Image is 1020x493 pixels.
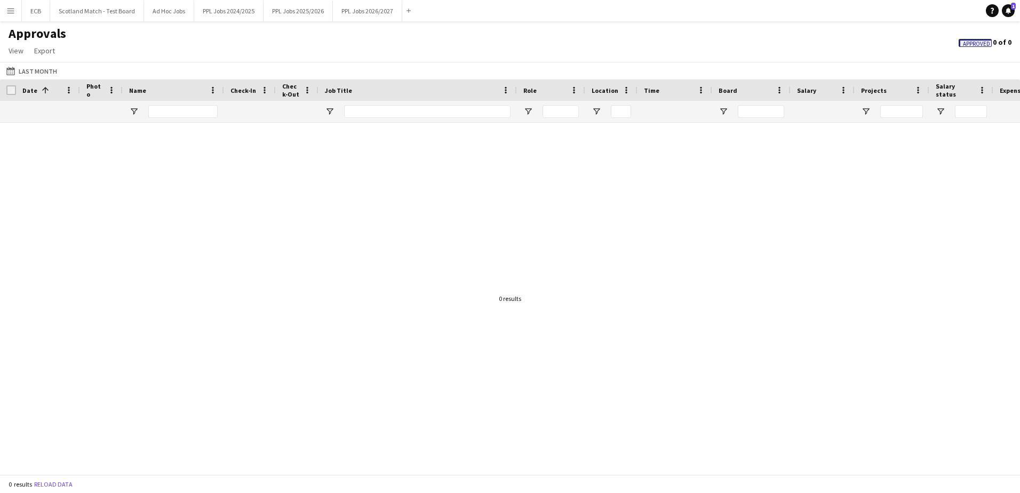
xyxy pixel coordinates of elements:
span: Photo [86,82,103,98]
input: Role Filter Input [543,105,579,118]
span: Export [34,46,55,55]
a: Export [30,44,59,58]
button: PPL Jobs 2026/2027 [333,1,402,21]
button: Ad Hoc Jobs [144,1,194,21]
input: Board Filter Input [738,105,784,118]
input: Projects Filter Input [880,105,923,118]
button: PPL Jobs 2024/2025 [194,1,264,21]
span: Check-In [230,86,256,94]
button: Open Filter Menu [861,107,871,116]
button: Reload data [32,479,75,490]
span: Board [719,86,737,94]
span: Approved [963,41,990,47]
span: 1 [1011,3,1016,10]
button: Scotland Match - Test Board [50,1,144,21]
button: Open Filter Menu [523,107,533,116]
span: Job Title [325,86,352,94]
button: Open Filter Menu [936,107,945,116]
span: Role [523,86,537,94]
button: PPL Jobs 2025/2026 [264,1,333,21]
a: 1 [1002,4,1015,17]
a: View [4,44,28,58]
div: 0 results [499,295,521,303]
span: Projects [861,86,887,94]
span: Salary status [936,82,974,98]
span: 0 of 0 [959,37,1011,47]
input: Salary status Filter Input [955,105,987,118]
button: ECB [22,1,50,21]
input: Column with Header Selection [6,85,16,95]
span: Name [129,86,146,94]
button: Open Filter Menu [592,107,601,116]
span: Salary [797,86,816,94]
span: Location [592,86,618,94]
input: Job Title Filter Input [344,105,511,118]
button: Open Filter Menu [719,107,728,116]
button: Open Filter Menu [129,107,139,116]
span: Date [22,86,37,94]
span: Check-Out [282,82,299,98]
input: Name Filter Input [148,105,218,118]
input: Location Filter Input [611,105,631,118]
button: Open Filter Menu [325,107,334,116]
span: Time [644,86,659,94]
span: View [9,46,23,55]
button: Last Month [4,65,59,77]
